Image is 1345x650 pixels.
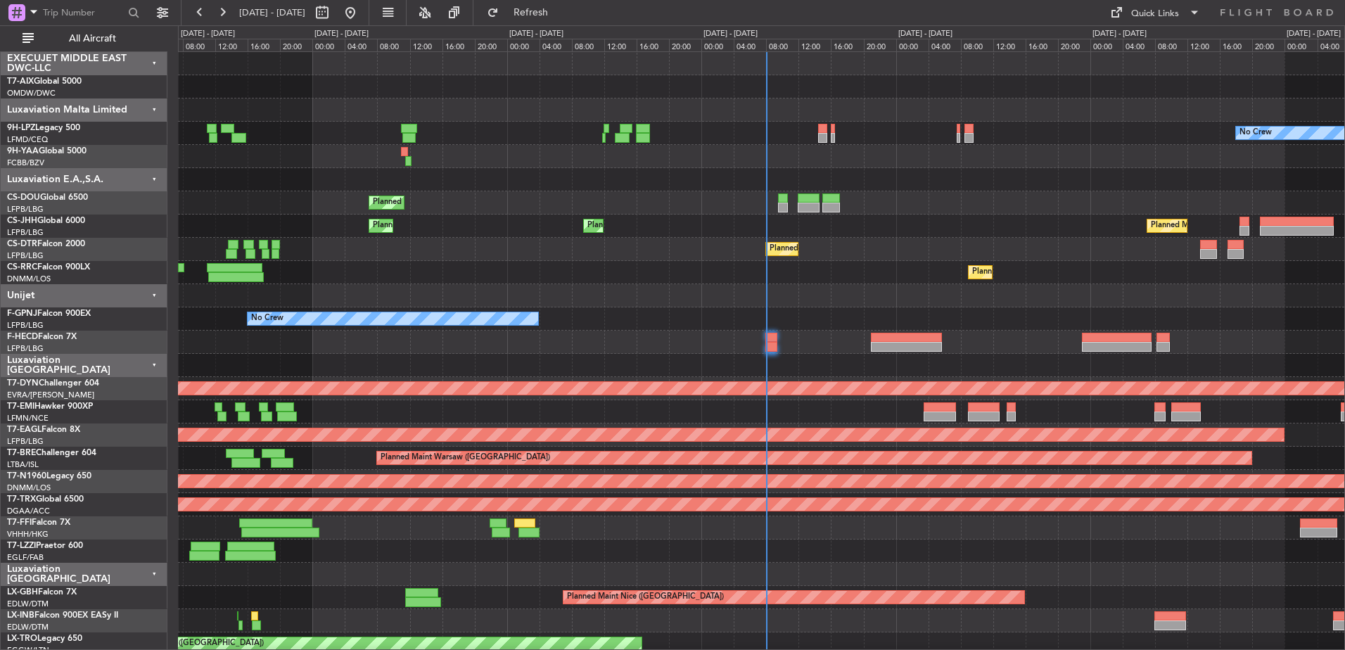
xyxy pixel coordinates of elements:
[898,28,952,40] div: [DATE] - [DATE]
[1287,28,1341,40] div: [DATE] - [DATE]
[1239,122,1272,144] div: No Crew
[345,39,377,51] div: 04:00
[7,402,34,411] span: T7-EMI
[972,262,1118,283] div: Planned Maint Lagos ([PERSON_NAME])
[7,472,46,480] span: T7-N1960
[864,39,896,51] div: 20:00
[7,250,44,261] a: LFPB/LBG
[1090,39,1123,51] div: 00:00
[572,39,604,51] div: 08:00
[7,588,77,597] a: LX-GBHFalcon 7X
[480,1,565,24] button: Refresh
[7,379,39,388] span: T7-DYN
[7,506,50,516] a: DGAA/ACC
[7,379,99,388] a: T7-DYNChallenger 604
[381,447,550,469] div: Planned Maint Warsaw ([GEOGRAPHIC_DATA])
[373,192,594,213] div: Planned Maint [GEOGRAPHIC_DATA] ([GEOGRAPHIC_DATA])
[993,39,1026,51] div: 12:00
[7,193,40,202] span: CS-DOU
[701,39,734,51] div: 00:00
[604,39,637,51] div: 12:00
[7,413,49,423] a: LFMN/NCE
[1131,7,1179,21] div: Quick Links
[7,635,37,643] span: LX-TRO
[7,402,93,411] a: T7-EMIHawker 900XP
[1103,1,1207,24] button: Quick Links
[7,472,91,480] a: T7-N1960Legacy 650
[7,622,49,632] a: EDLW/DTM
[7,390,94,400] a: EVRA/[PERSON_NAME]
[7,124,80,132] a: 9H-LPZLegacy 500
[567,587,724,608] div: Planned Maint Nice ([GEOGRAPHIC_DATA])
[7,459,39,470] a: LTBA/ISL
[7,320,44,331] a: LFPB/LBG
[766,39,798,51] div: 08:00
[373,215,594,236] div: Planned Maint [GEOGRAPHIC_DATA] ([GEOGRAPHIC_DATA])
[770,238,841,260] div: Planned Maint Sofia
[7,274,51,284] a: DNMM/LOS
[7,588,38,597] span: LX-GBH
[43,2,124,23] input: Trip Number
[1092,28,1147,40] div: [DATE] - [DATE]
[7,147,39,155] span: 9H-YAA
[1123,39,1155,51] div: 04:00
[7,263,37,272] span: CS-RRC
[7,310,91,318] a: F-GPNJFalcon 900EX
[7,240,37,248] span: CS-DTR
[7,227,44,238] a: LFPB/LBG
[7,333,77,341] a: F-HECDFalcon 7X
[1187,39,1220,51] div: 12:00
[669,39,701,51] div: 20:00
[7,436,44,447] a: LFPB/LBG
[7,552,44,563] a: EGLF/FAB
[7,599,49,609] a: EDLW/DTM
[1220,39,1252,51] div: 16:00
[248,39,280,51] div: 16:00
[7,343,44,354] a: LFPB/LBG
[637,39,669,51] div: 16:00
[183,39,215,51] div: 08:00
[7,426,42,434] span: T7-EAGL
[1058,39,1090,51] div: 20:00
[7,529,49,540] a: VHHH/HKG
[502,8,561,18] span: Refresh
[7,193,88,202] a: CS-DOUGlobal 6500
[312,39,345,51] div: 00:00
[1026,39,1058,51] div: 16:00
[7,518,70,527] a: T7-FFIFalcon 7X
[7,449,36,457] span: T7-BRE
[7,158,44,168] a: FCBB/BZV
[7,611,118,620] a: LX-INBFalcon 900EX EASy II
[798,39,831,51] div: 12:00
[314,28,369,40] div: [DATE] - [DATE]
[239,6,305,19] span: [DATE] - [DATE]
[410,39,442,51] div: 12:00
[7,518,32,527] span: T7-FFI
[377,39,409,51] div: 08:00
[7,495,84,504] a: T7-TRXGlobal 6500
[734,39,766,51] div: 04:00
[831,39,863,51] div: 16:00
[280,39,312,51] div: 20:00
[7,483,51,493] a: DNMM/LOS
[7,263,90,272] a: CS-RRCFalcon 900LX
[7,542,36,550] span: T7-LZZI
[7,542,83,550] a: T7-LZZIPraetor 600
[7,147,87,155] a: 9H-YAAGlobal 5000
[507,39,540,51] div: 00:00
[929,39,961,51] div: 04:00
[1155,39,1187,51] div: 08:00
[7,88,56,98] a: OMDW/DWC
[7,217,85,225] a: CS-JHHGlobal 6000
[7,134,48,145] a: LFMD/CEQ
[475,39,507,51] div: 20:00
[703,28,758,40] div: [DATE] - [DATE]
[7,77,34,86] span: T7-AIX
[7,240,85,248] a: CS-DTRFalcon 2000
[7,77,82,86] a: T7-AIXGlobal 5000
[181,28,235,40] div: [DATE] - [DATE]
[15,27,153,50] button: All Aircraft
[215,39,248,51] div: 12:00
[37,34,148,44] span: All Aircraft
[7,204,44,215] a: LFPB/LBG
